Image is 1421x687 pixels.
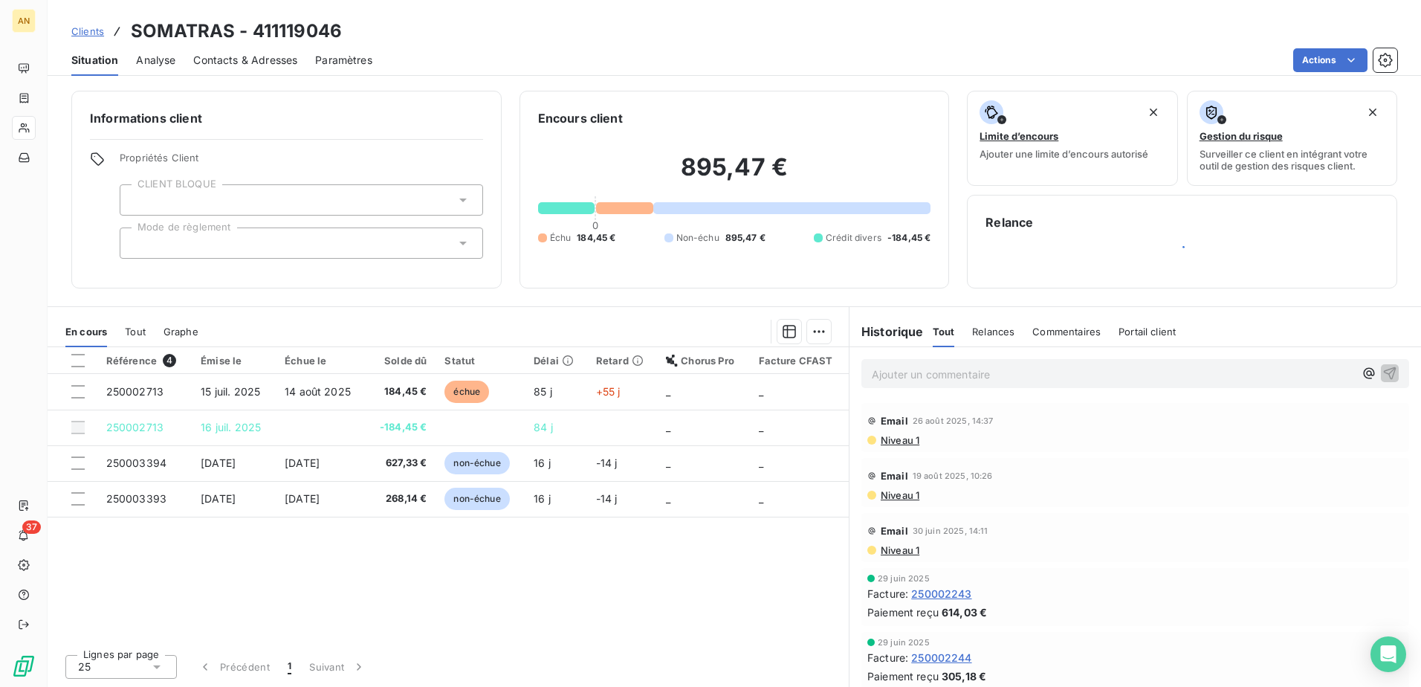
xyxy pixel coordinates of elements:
span: Commentaires [1032,326,1101,338]
a: Clients [71,24,104,39]
span: Propriétés Client [120,152,483,172]
span: Niveau 1 [879,544,919,556]
h6: Relance [985,213,1379,231]
div: Référence [106,354,183,367]
span: Crédit divers [826,231,881,245]
span: 250002243 [911,586,971,601]
span: Situation [71,53,118,68]
span: 25 [78,659,91,674]
span: Email [881,525,908,537]
div: Facture CFAST [759,355,840,367]
div: Délai [534,355,578,367]
span: Facture : [867,650,908,665]
span: non-échue [444,488,509,510]
span: Contacts & Adresses [193,53,297,68]
span: 305,18 € [942,668,986,684]
button: Gestion du risqueSurveiller ce client en intégrant votre outil de gestion des risques client. [1187,91,1397,186]
span: -184,45 € [375,420,427,435]
span: _ [666,457,670,469]
span: _ [759,421,763,433]
span: 895,47 € [725,231,765,245]
span: 16 j [534,457,551,469]
span: [DATE] [285,457,320,469]
div: Open Intercom Messenger [1370,636,1406,672]
span: Tout [125,326,146,338]
span: Relances [972,326,1014,338]
span: Graphe [164,326,198,338]
span: Niveau 1 [879,489,919,501]
div: Chorus Pro [666,355,740,367]
span: 16 j [534,492,551,505]
span: 250002713 [106,385,164,398]
span: Facture : [867,586,908,601]
img: Logo LeanPay [12,654,36,678]
span: Email [881,415,908,427]
span: 1 [288,659,291,674]
span: Email [881,470,908,482]
span: _ [666,385,670,398]
h6: Informations client [90,109,483,127]
span: -14 j [596,457,618,469]
span: 19 août 2025, 10:26 [913,471,993,480]
span: 29 juin 2025 [878,638,930,647]
span: 184,45 € [375,384,427,399]
span: 26 août 2025, 14:37 [913,416,994,425]
span: -14 j [596,492,618,505]
span: échue [444,381,489,403]
span: Ajouter une limite d’encours autorisé [980,148,1148,160]
div: Statut [444,355,516,367]
button: 1 [279,651,300,683]
span: _ [759,457,763,469]
span: Gestion du risque [1200,130,1283,142]
span: 37 [22,520,41,534]
span: Surveiller ce client en intégrant votre outil de gestion des risques client. [1200,148,1385,172]
span: 4 [163,354,176,367]
span: 30 juin 2025, 14:11 [913,526,988,535]
input: Ajouter une valeur [132,236,144,250]
span: 0 [592,219,598,231]
span: Non-échu [676,231,719,245]
span: 16 juil. 2025 [201,421,261,433]
span: Paiement reçu [867,668,939,684]
span: Niveau 1 [879,434,919,446]
span: 184,45 € [577,231,615,245]
span: 268,14 € [375,491,427,506]
span: 15 juil. 2025 [201,385,260,398]
input: Ajouter une valeur [132,193,144,207]
span: Clients [71,25,104,37]
span: Analyse [136,53,175,68]
div: Émise le [201,355,267,367]
span: [DATE] [285,492,320,505]
div: Échue le [285,355,357,367]
span: _ [759,492,763,505]
span: En cours [65,326,107,338]
span: 85 j [534,385,552,398]
h2: 895,47 € [538,152,931,197]
span: 250002713 [106,421,164,433]
span: 250003394 [106,457,166,469]
div: Solde dû [375,355,427,367]
span: Tout [933,326,955,338]
span: Paiement reçu [867,604,939,620]
span: non-échue [444,452,509,474]
button: Suivant [300,651,375,683]
span: [DATE] [201,492,236,505]
span: 250003393 [106,492,166,505]
span: _ [759,385,763,398]
span: Limite d’encours [980,130,1058,142]
span: 250002244 [911,650,971,665]
h3: SOMATRAS - 411119046 [131,18,342,45]
div: Retard [596,355,649,367]
span: Portail client [1119,326,1176,338]
h6: Historique [849,323,924,341]
span: _ [666,421,670,433]
button: Précédent [189,651,279,683]
span: [DATE] [201,457,236,469]
span: 14 août 2025 [285,385,351,398]
div: AN [12,9,36,33]
span: 29 juin 2025 [878,574,930,583]
span: 627,33 € [375,456,427,471]
span: +55 j [596,385,621,398]
h6: Encours client [538,109,623,127]
span: Paramètres [315,53,372,68]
